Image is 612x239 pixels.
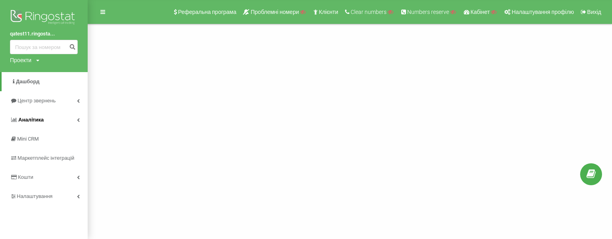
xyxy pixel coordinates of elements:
[10,30,78,38] a: qatest11.ringosta...
[10,8,78,28] img: Ringostat logo
[17,193,53,199] span: Налаштування
[351,9,386,15] span: Clear numbers
[17,136,39,142] span: Mini CRM
[10,56,31,64] div: Проекти
[10,40,78,54] input: Пошук за номером
[18,155,75,161] span: Маркетплейс інтеграцій
[2,72,88,91] a: Дашборд
[587,9,601,15] span: Вихід
[512,9,574,15] span: Налаштування профілю
[471,9,490,15] span: Кабінет
[18,117,44,123] span: Аналiтика
[18,98,56,104] span: Центр звернень
[319,9,338,15] span: Клієнти
[178,9,237,15] span: Реферальна програма
[18,174,33,180] span: Кошти
[251,9,299,15] span: Проблемні номери
[16,78,39,84] span: Дашборд
[407,9,449,15] span: Numbers reserve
